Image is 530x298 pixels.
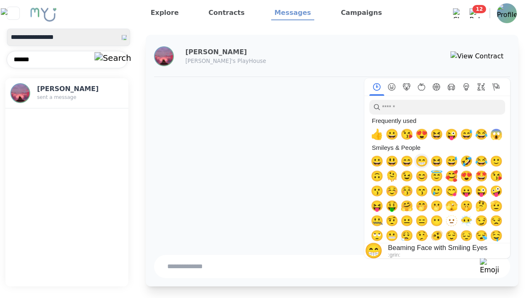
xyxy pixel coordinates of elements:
[37,84,104,94] h3: [PERSON_NAME]
[185,57,340,65] p: [PERSON_NAME]'s PlayHouse
[37,94,104,101] p: sent a message
[205,6,248,20] a: Contracts
[450,51,503,61] img: View Contract
[185,47,340,57] h3: [PERSON_NAME]
[472,5,486,13] span: 12
[497,3,517,23] img: Profile
[480,258,499,275] img: Emoji
[337,6,385,20] a: Campaigns
[11,84,29,102] img: Profile
[155,47,173,65] img: Profile
[470,8,479,18] img: Bell
[1,8,25,18] img: Close sidebar
[5,78,128,108] button: Profile[PERSON_NAME]sent a message
[271,6,314,20] a: Messages
[94,52,131,65] img: Search
[147,6,182,20] a: Explore
[453,8,463,18] img: Chat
